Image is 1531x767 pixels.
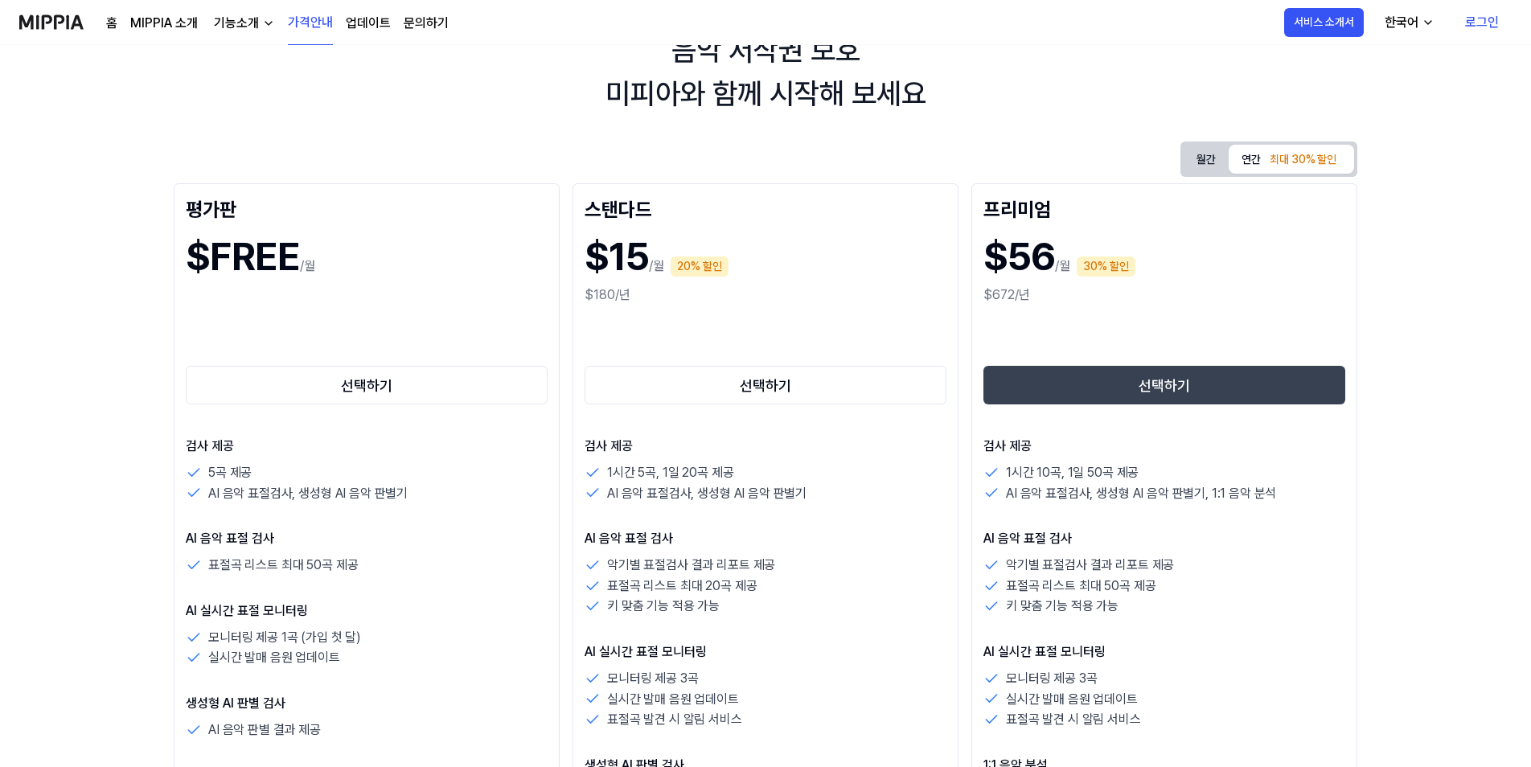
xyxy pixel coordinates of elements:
div: 20% 할인 [671,256,729,277]
p: 모니터링 제공 1곡 (가입 첫 달) [208,627,361,648]
p: AI 음악 표절검사, 생성형 AI 음악 판별기, 1:1 음악 분석 [1006,483,1276,504]
p: AI 음악 표절검사, 생성형 AI 음악 판별기 [607,483,807,504]
button: 연간 [1229,145,1354,174]
p: AI 음악 표절 검사 [585,529,946,548]
p: /월 [300,256,315,276]
img: down [262,17,275,30]
p: 5곡 제공 [208,462,252,483]
p: AI 실시간 표절 모니터링 [983,642,1345,662]
p: 모니터링 제공 3곡 [607,668,698,689]
div: $180/년 [585,285,946,305]
a: 홈 [106,14,117,33]
div: 평가판 [186,195,548,221]
p: 표절곡 발견 시 알림 서비스 [1006,709,1141,730]
div: 프리미엄 [983,195,1345,221]
p: 실시간 발매 음원 업데이트 [607,689,739,710]
p: AI 음악 표절 검사 [983,529,1345,548]
p: AI 음악 표절검사, 생성형 AI 음악 판별기 [208,483,408,504]
p: 실시간 발매 음원 업데이트 [1006,689,1138,710]
button: 한국어 [1372,6,1444,39]
p: 표절곡 리스트 최대 50곡 제공 [208,555,358,576]
button: 기능소개 [211,14,275,33]
div: 최대 30% 할인 [1265,148,1341,172]
h1: $FREE [186,228,300,285]
h1: $15 [585,228,649,285]
p: /월 [649,256,664,276]
a: 가격안내 [288,1,333,45]
p: AI 실시간 표절 모니터링 [186,601,548,621]
p: 키 맞춤 기능 적용 가능 [607,596,720,617]
p: 검사 제공 [585,437,946,456]
p: 표절곡 발견 시 알림 서비스 [607,709,742,730]
p: 검사 제공 [983,437,1345,456]
button: 선택하기 [186,366,548,404]
div: 스탠다드 [585,195,946,221]
button: 서비스 소개서 [1284,8,1364,37]
div: 기능소개 [211,14,262,33]
a: 선택하기 [983,363,1345,408]
p: 실시간 발매 음원 업데이트 [208,647,340,668]
p: 표절곡 리스트 최대 50곡 제공 [1006,576,1155,597]
a: 업데이트 [346,14,391,33]
a: 문의하기 [404,14,449,33]
div: $672/년 [983,285,1345,305]
p: AI 음악 표절 검사 [186,529,548,548]
a: 선택하기 [186,363,548,408]
p: /월 [1055,256,1070,276]
p: 검사 제공 [186,437,548,456]
p: 1시간 10곡, 1일 50곡 제공 [1006,462,1139,483]
p: 1시간 5곡, 1일 20곡 제공 [607,462,733,483]
a: MIPPIA 소개 [130,14,198,33]
div: 한국어 [1381,13,1422,32]
p: 키 맞춤 기능 적용 가능 [1006,596,1118,617]
p: 생성형 AI 판별 검사 [186,694,548,713]
a: 선택하기 [585,363,946,408]
button: 선택하기 [585,366,946,404]
p: AI 음악 판별 결과 제공 [208,720,321,740]
div: 30% 할인 [1077,256,1135,277]
p: 악기별 표절검사 결과 리포트 제공 [607,555,775,576]
p: 모니터링 제공 3곡 [1006,668,1097,689]
h1: $56 [983,228,1055,285]
p: AI 실시간 표절 모니터링 [585,642,946,662]
button: 선택하기 [983,366,1345,404]
button: 월간 [1184,145,1229,174]
p: 표절곡 리스트 최대 20곡 제공 [607,576,757,597]
p: 악기별 표절검사 결과 리포트 제공 [1006,555,1174,576]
